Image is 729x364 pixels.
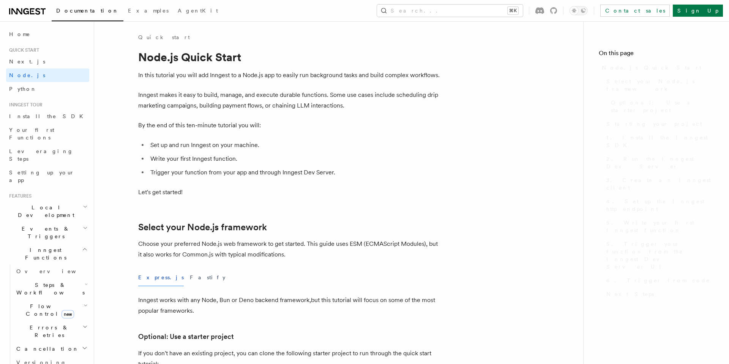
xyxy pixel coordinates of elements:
a: Select your Node.js framework [603,74,714,96]
span: Next Steps [606,290,654,298]
a: 3. Create an Inngest client [603,173,714,195]
button: Search...⌘K [377,5,523,17]
button: Express.js [138,269,184,286]
a: Node.js Quick Start [599,61,714,74]
span: Inngest Functions [6,246,82,261]
button: Inngest Functions [6,243,89,264]
a: Select your Node.js framework [138,222,267,233]
a: Node.js [6,68,89,82]
a: Optional: Use a starter project [608,96,714,117]
span: Documentation [56,8,119,14]
a: Leveraging Steps [6,144,89,166]
span: Steps & Workflows [13,281,85,296]
span: Starting your project [606,120,702,128]
a: Next Steps [603,287,714,301]
span: 5. Write your first Inngest function [606,219,714,234]
span: Select your Node.js framework [606,78,714,93]
a: Contact sales [600,5,670,17]
a: 6. Trigger from code [603,274,714,287]
a: 2. Run the Inngest Dev Server [603,152,714,173]
li: Trigger your function from your app and through Inngest Dev Server. [148,167,442,178]
a: Your first Functions [6,123,89,144]
span: Optional: Use a starter project [611,99,714,114]
a: Python [6,82,89,96]
span: Leveraging Steps [9,148,73,162]
a: 5. Write your first Inngest function [603,216,714,237]
h4: On this page [599,49,714,61]
span: Node.js Quick Start [602,64,701,71]
a: Install the SDK [6,109,89,123]
span: Home [9,30,30,38]
li: Write your first Inngest function. [148,154,442,164]
span: 3. Create an Inngest client [606,176,714,191]
span: Overview [16,268,95,274]
span: Flow Control [13,302,84,318]
a: Setting up your app [6,166,89,187]
p: Inngest works with any Node, Bun or Deno backend framework,but this tutorial will focus on some o... [138,295,442,316]
span: Quick start [6,47,39,53]
li: Set up and run Inngest on your machine. [148,140,442,150]
kbd: ⌘K [508,7,518,14]
span: Local Development [6,204,83,219]
button: Errors & Retries [13,321,89,342]
p: Let's get started! [138,187,442,198]
a: Optional: Use a starter project [138,331,234,342]
button: Events & Triggers [6,222,89,243]
a: Home [6,27,89,41]
span: 1. Install the Inngest SDK [606,134,714,149]
p: In this tutorial you will add Inngest to a Node.js app to easily run background tasks and build c... [138,70,442,81]
a: Documentation [52,2,123,21]
a: Quick start [138,33,190,41]
button: Steps & Workflows [13,278,89,299]
span: Features [6,193,32,199]
a: Next.js [6,55,89,68]
button: Local Development [6,201,89,222]
span: Python [9,86,37,92]
a: 5. Trigger your function from the Inngest Dev Server UI [603,237,714,274]
span: Install the SDK [9,113,88,119]
span: Your first Functions [9,127,54,141]
a: Sign Up [673,5,723,17]
button: Flow Controlnew [13,299,89,321]
span: Node.js [9,72,45,78]
span: Inngest tour [6,102,43,108]
a: 1. Install the Inngest SDK [603,131,714,152]
span: Cancellation [13,345,79,353]
p: By the end of this ten-minute tutorial you will: [138,120,442,131]
span: 6. Trigger from code [606,277,710,284]
span: Next.js [9,59,45,65]
span: 2. Run the Inngest Dev Server [606,155,714,170]
button: Fastify [190,269,226,286]
a: Examples [123,2,173,21]
span: Examples [128,8,169,14]
a: 4. Set up the Inngest http endpoint [603,195,714,216]
a: Starting your project [603,117,714,131]
button: Cancellation [13,342,89,356]
a: Overview [13,264,89,278]
h1: Node.js Quick Start [138,50,442,64]
a: AgentKit [173,2,222,21]
span: Setting up your app [9,169,74,183]
span: Events & Triggers [6,225,83,240]
span: new [62,310,74,318]
span: 4. Set up the Inngest http endpoint [606,198,714,213]
span: Errors & Retries [13,324,82,339]
span: 5. Trigger your function from the Inngest Dev Server UI [606,240,714,271]
button: Toggle dark mode [570,6,588,15]
p: Inngest makes it easy to build, manage, and execute durable functions. Some use cases include sch... [138,90,442,111]
span: AgentKit [178,8,218,14]
p: Choose your preferred Node.js web framework to get started. This guide uses ESM (ECMAScript Modul... [138,239,442,260]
